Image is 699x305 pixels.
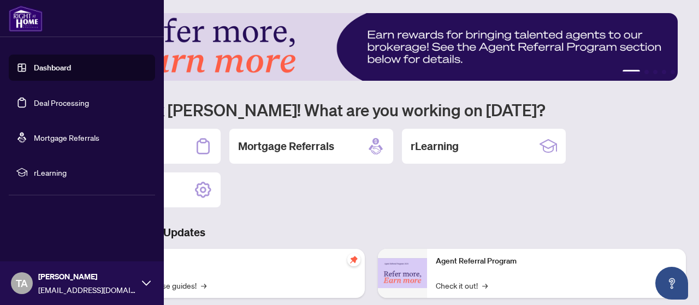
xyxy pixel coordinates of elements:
h2: Mortgage Referrals [238,139,334,154]
a: Check it out!→ [436,279,488,291]
button: Open asap [655,267,688,300]
img: Slide 0 [57,13,678,81]
a: Deal Processing [34,98,89,107]
button: 3 [653,70,657,74]
h2: rLearning [411,139,459,154]
img: Agent Referral Program [378,258,427,288]
button: 2 [644,70,649,74]
span: TA [16,276,28,291]
span: [PERSON_NAME] [38,271,137,283]
button: 5 [671,70,675,74]
p: Self-Help [115,255,356,267]
span: → [201,279,206,291]
span: rLearning [34,166,147,178]
span: → [482,279,488,291]
a: Dashboard [34,63,71,73]
button: 1 [623,70,640,74]
h3: Brokerage & Industry Updates [57,225,686,240]
h1: Welcome back [PERSON_NAME]! What are you working on [DATE]? [57,99,686,120]
span: [EMAIL_ADDRESS][DOMAIN_NAME] [38,284,137,296]
p: Agent Referral Program [436,255,677,267]
img: logo [9,5,43,32]
button: 4 [662,70,666,74]
a: Mortgage Referrals [34,133,99,142]
span: pushpin [347,253,360,266]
